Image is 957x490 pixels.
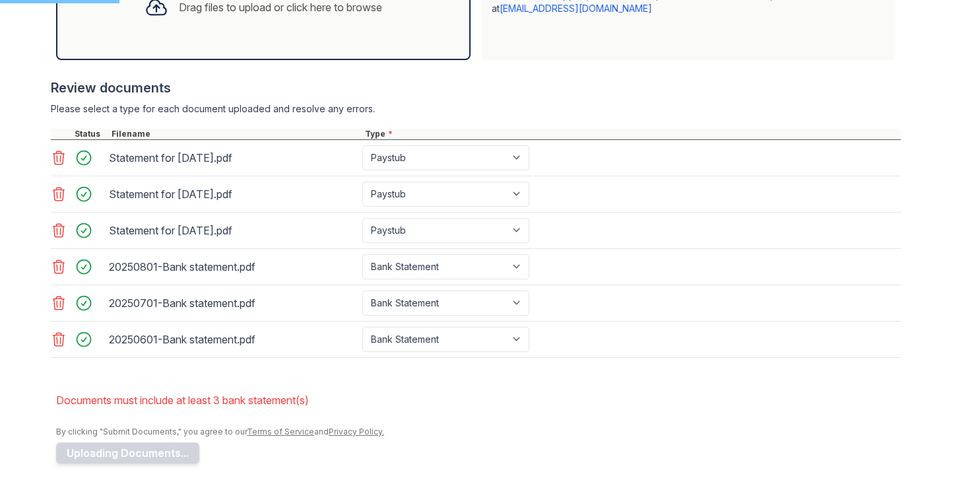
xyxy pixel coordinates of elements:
[109,293,357,314] div: 20250701-Bank statement.pdf
[56,387,901,413] li: Documents must include at least 3 bank statement(s)
[51,79,901,97] div: Review documents
[56,442,199,464] button: Uploading Documents...
[109,220,357,241] div: Statement for [DATE].pdf
[109,256,357,277] div: 20250801-Bank statement.pdf
[56,427,901,437] div: By clicking "Submit Documents," you agree to our and
[72,129,109,139] div: Status
[329,427,384,437] a: Privacy Policy.
[247,427,314,437] a: Terms of Service
[109,129,362,139] div: Filename
[362,129,901,139] div: Type
[500,3,652,14] a: [EMAIL_ADDRESS][DOMAIN_NAME]
[51,102,901,116] div: Please select a type for each document uploaded and resolve any errors.
[109,329,357,350] div: 20250601-Bank statement.pdf
[109,147,357,168] div: Statement for [DATE].pdf
[109,184,357,205] div: Statement for [DATE].pdf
